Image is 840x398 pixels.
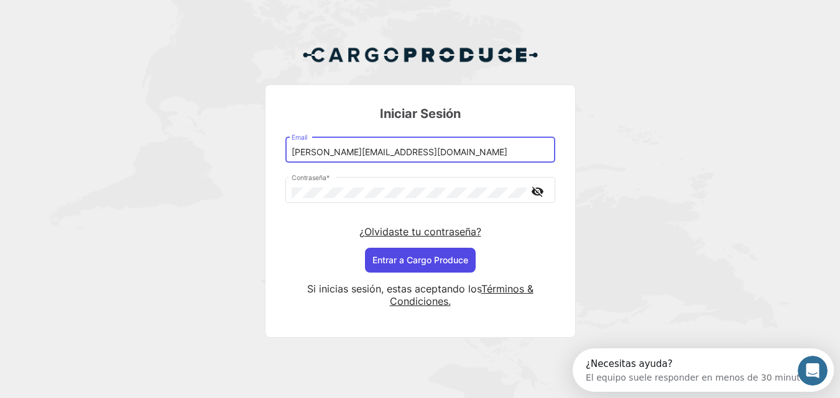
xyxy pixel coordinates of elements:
input: Email [292,147,548,158]
a: Términos & Condiciones. [390,283,533,307]
iframe: Intercom live chat [798,356,828,386]
span: Si inicias sesión, estas aceptando los [307,283,481,295]
div: Abrir Intercom Messenger [5,5,277,39]
div: ¿Necesitas ayuda? [13,11,240,20]
button: Entrar a Cargo Produce [365,248,476,273]
img: Cargo Produce Logo [302,40,538,70]
a: ¿Olvidaste tu contraseña? [359,225,481,238]
mat-icon: visibility_off [530,184,545,199]
div: El equipo suele responder en menos de 30 minutos. [13,20,240,34]
h3: Iniciar Sesión [285,105,555,122]
iframe: Intercom live chat discovery launcher [573,348,834,392]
